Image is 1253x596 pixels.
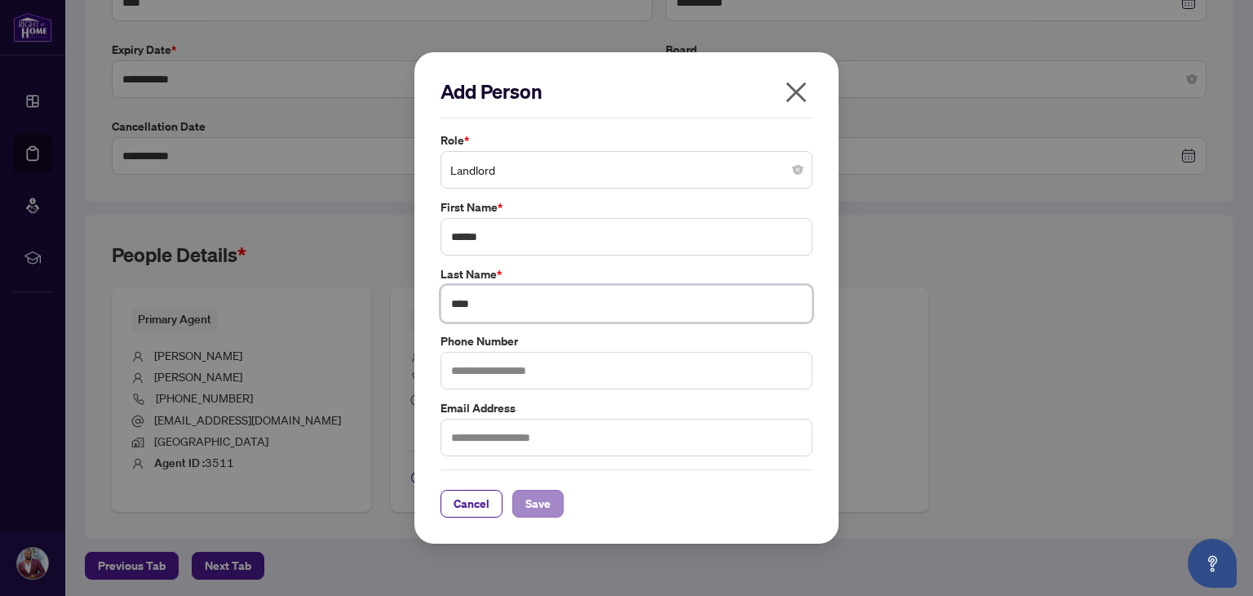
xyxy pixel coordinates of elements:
span: Cancel [454,491,489,517]
button: Cancel [441,490,503,518]
label: Role [441,131,812,149]
h2: Add Person [441,78,812,105]
label: Phone Number [441,332,812,350]
label: First Name [441,198,812,216]
span: close-circle [793,165,803,175]
label: Email Address [441,399,812,417]
button: Save [512,490,564,518]
label: Last Name [441,265,812,283]
span: Landlord [450,154,803,185]
button: Open asap [1188,539,1237,588]
span: Save [525,491,551,517]
span: close [783,79,809,105]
